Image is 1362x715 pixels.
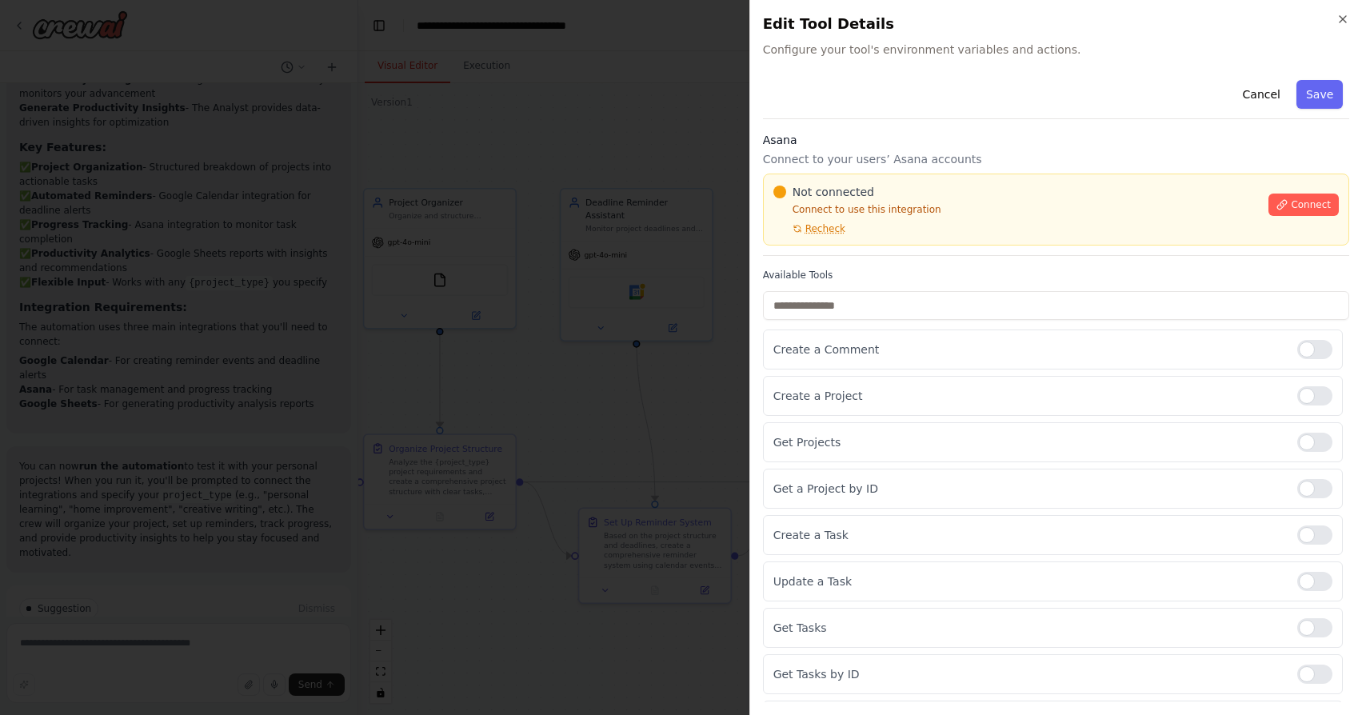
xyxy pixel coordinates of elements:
p: Create a Comment [773,342,1284,357]
span: Configure your tool's environment variables and actions. [763,42,1349,58]
p: Get a Project by ID [773,481,1284,497]
p: Get Tasks [773,620,1284,636]
p: Update a Task [773,573,1284,589]
p: Get Tasks by ID [773,666,1284,682]
p: Get Projects [773,434,1284,450]
button: Recheck [773,222,845,235]
p: Create a Task [773,527,1284,543]
span: Recheck [805,222,845,235]
button: Connect [1268,194,1339,216]
label: Available Tools [763,269,1349,282]
span: Connect [1291,198,1331,211]
p: Connect to use this integration [773,203,1260,216]
p: Create a Project [773,388,1284,404]
button: Cancel [1232,80,1289,109]
p: Connect to your users’ Asana accounts [763,151,1349,167]
button: Save [1296,80,1343,109]
span: Not connected [793,184,874,200]
h3: Asana [763,132,1349,148]
h2: Edit Tool Details [763,13,1349,35]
